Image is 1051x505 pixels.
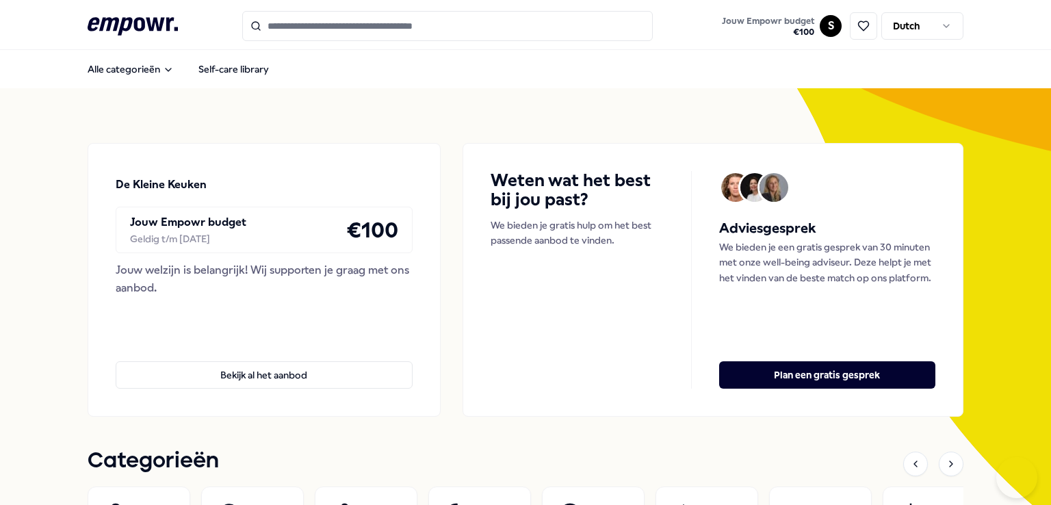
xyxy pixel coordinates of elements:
input: Search for products, categories or subcategories [242,11,653,41]
button: Jouw Empowr budget€100 [719,13,817,40]
p: Jouw Empowr budget [130,213,246,231]
nav: Main [77,55,280,83]
button: Alle categorieën [77,55,185,83]
a: Bekijk al het aanbod [116,339,413,389]
h5: Adviesgesprek [719,218,935,239]
img: Avatar [721,173,750,202]
h1: Categorieën [88,444,219,478]
p: We bieden je een gratis gesprek van 30 minuten met onze well-being adviseur. Deze helpt je met he... [719,239,935,285]
img: Avatar [740,173,769,202]
a: Self-care library [187,55,280,83]
div: Geldig t/m [DATE] [130,231,246,246]
button: S [820,15,842,37]
h4: € 100 [346,213,398,247]
div: Jouw welzijn is belangrijk! Wij supporten je graag met ons aanbod. [116,261,413,296]
p: We bieden je gratis hulp om het best passende aanbod te vinden. [491,218,664,248]
span: € 100 [722,27,814,38]
button: Bekijk al het aanbod [116,361,413,389]
button: Plan een gratis gesprek [719,361,935,389]
iframe: Help Scout Beacon - Open [996,457,1037,498]
p: De Kleine Keuken [116,176,207,194]
img: Avatar [760,173,788,202]
span: Jouw Empowr budget [722,16,814,27]
a: Jouw Empowr budget€100 [716,12,820,40]
h4: Weten wat het best bij jou past? [491,171,664,209]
